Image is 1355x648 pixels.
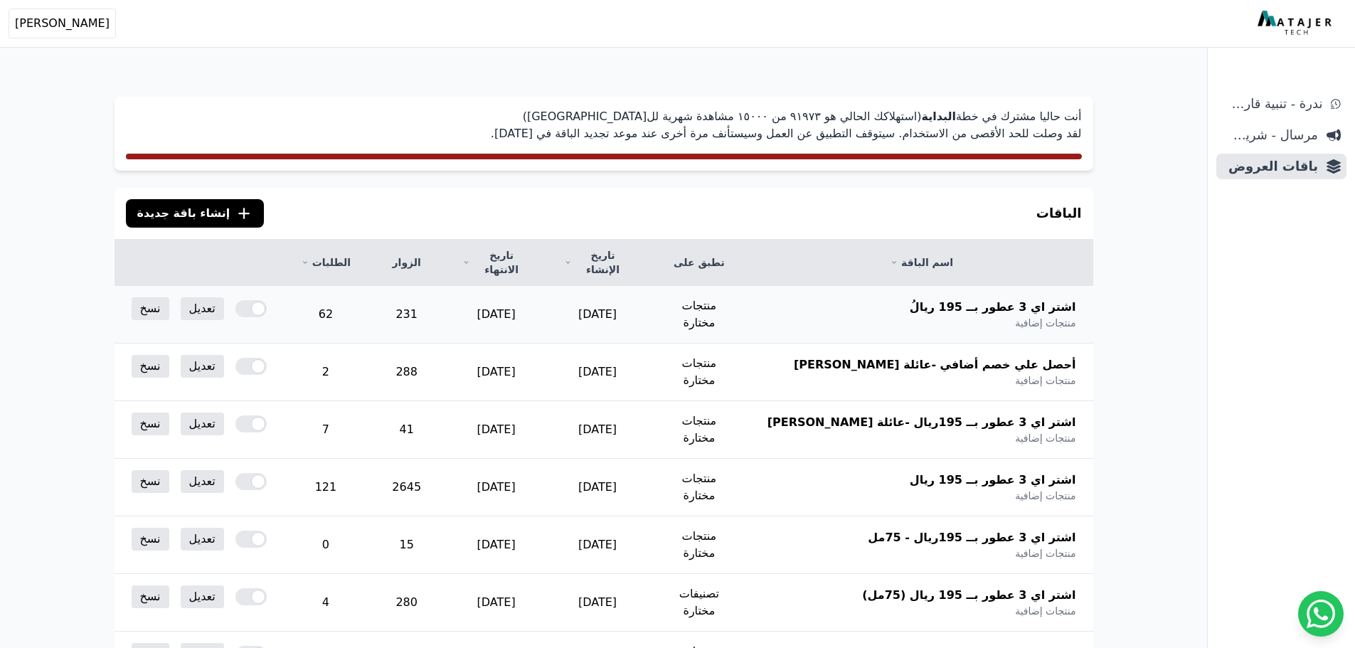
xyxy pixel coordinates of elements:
h3: الباقات [1036,203,1082,223]
span: منتجات إضافية [1015,546,1075,561]
span: إنشاء باقة جديدة [137,205,230,222]
td: 280 [368,574,445,632]
td: [DATE] [445,459,547,516]
a: تعديل [181,413,224,435]
span: اشتر اي 3 عطور بــ 195 ريال (75مل) [862,587,1075,604]
button: [PERSON_NAME] [9,9,116,38]
td: [DATE] [445,401,547,459]
td: [DATE] [547,516,648,574]
td: 231 [368,286,445,344]
td: 288 [368,344,445,401]
span: اشتر اي 3 عطور بــ 195 ريالُ [910,299,1076,316]
a: نسخ [132,413,169,435]
span: [PERSON_NAME] [15,15,110,32]
strong: البداية [921,110,955,123]
a: الطلبات [301,255,351,270]
td: 62 [284,286,368,344]
td: [DATE] [445,286,547,344]
a: تاريخ الإنشاء [564,248,631,277]
td: [DATE] [547,401,648,459]
td: منتجات مختارة [648,401,750,459]
td: 0 [284,516,368,574]
span: ندرة - تنبية قارب علي النفاذ [1222,94,1322,114]
td: منتجات مختارة [648,286,750,344]
td: تصنيفات مختارة [648,574,750,632]
a: تعديل [181,585,224,608]
td: 121 [284,459,368,516]
button: إنشاء باقة جديدة [126,199,265,228]
span: باقات العروض [1222,156,1318,176]
span: اشتر اي 3 عطور بــ 195ريال -عائلة [PERSON_NAME] [767,414,1076,431]
td: 7 [284,401,368,459]
a: نسخ [132,585,169,608]
span: منتجات إضافية [1015,489,1075,503]
a: نسخ [132,470,169,493]
td: [DATE] [445,516,547,574]
span: منتجات إضافية [1015,431,1075,445]
span: منتجات إضافية [1015,316,1075,330]
span: منتجات إضافية [1015,604,1075,618]
td: 2645 [368,459,445,516]
span: مرسال - شريط دعاية [1222,125,1318,145]
td: [DATE] [445,344,547,401]
span: اشتر اي 3 عطور بــ 195ريال - 75مل [868,529,1075,546]
td: منتجات مختارة [648,459,750,516]
a: تعديل [181,355,224,378]
td: 41 [368,401,445,459]
a: نسخ [132,297,169,320]
td: 15 [368,516,445,574]
td: 4 [284,574,368,632]
th: تطبق على [648,240,750,286]
a: تاريخ الانتهاء [462,248,530,277]
td: [DATE] [547,574,648,632]
a: تعديل [181,297,224,320]
th: الزوار [368,240,445,286]
a: نسخ [132,355,169,378]
p: أنت حاليا مشترك في خطة (استهلاكك الحالي هو ٩١٩٧۳ من ١٥۰۰۰ مشاهدة شهرية لل[GEOGRAPHIC_DATA]) لقد و... [126,108,1082,142]
td: [DATE] [547,344,648,401]
span: منتجات إضافية [1015,373,1075,388]
td: [DATE] [547,459,648,516]
a: اسم الباقة [767,255,1076,270]
td: [DATE] [547,286,648,344]
img: MatajerTech Logo [1258,11,1335,36]
td: [DATE] [445,574,547,632]
td: 2 [284,344,368,401]
span: اشتر اي 3 عطور بــ 195 ريال [910,472,1076,489]
a: نسخ [132,528,169,551]
a: تعديل [181,470,224,493]
a: تعديل [181,528,224,551]
td: منتجات مختارة [648,344,750,401]
span: أحصل علي خصم أضافي -عائلة [PERSON_NAME] [794,356,1076,373]
td: منتجات مختارة [648,516,750,574]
